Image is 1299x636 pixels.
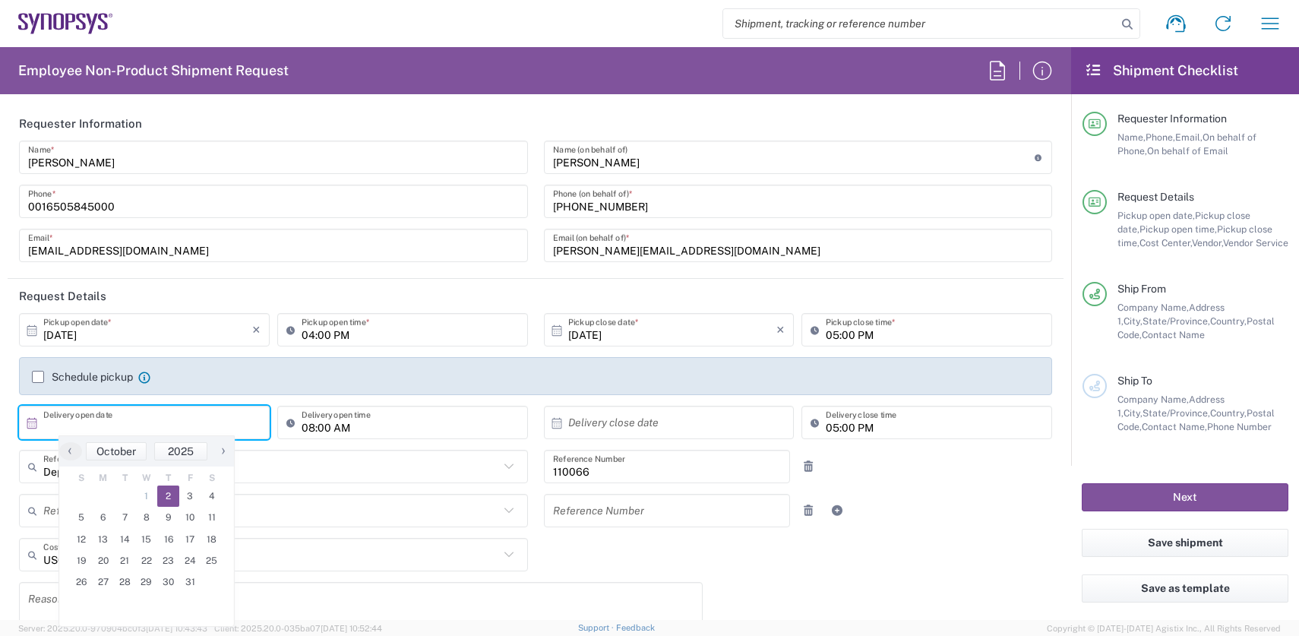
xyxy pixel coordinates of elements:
[1117,302,1189,313] span: Company Name,
[179,470,201,486] th: weekday
[1085,62,1238,80] h2: Shipment Checklist
[1082,574,1288,603] button: Save as template
[114,470,136,486] th: weekday
[32,371,133,383] label: Schedule pickup
[1047,622,1281,635] span: Copyright © [DATE]-[DATE] Agistix Inc., All Rights Reserved
[1142,329,1205,340] span: Contact Name
[179,507,201,528] span: 10
[1117,191,1194,203] span: Request Details
[179,571,201,593] span: 31
[1082,483,1288,511] button: Next
[798,456,819,477] a: Remove Reference
[201,507,223,528] span: 11
[252,318,261,342] i: ×
[58,435,235,627] bs-datepicker-container: calendar
[93,507,115,528] span: 6
[146,624,207,633] span: [DATE] 10:43:43
[71,529,93,550] span: 12
[136,550,158,571] span: 22
[59,442,82,460] button: ‹
[201,470,223,486] th: weekday
[1139,237,1192,248] span: Cost Center,
[157,486,179,507] span: 2
[168,445,194,457] span: 2025
[114,550,136,571] span: 21
[1192,237,1223,248] span: Vendor,
[1124,407,1143,419] span: City,
[1207,421,1272,432] span: Phone Number
[179,550,201,571] span: 24
[1117,210,1195,221] span: Pickup open date,
[1210,407,1247,419] span: Country,
[93,550,115,571] span: 20
[1124,315,1143,327] span: City,
[1117,394,1189,405] span: Company Name,
[157,507,179,528] span: 9
[114,529,136,550] span: 14
[136,529,158,550] span: 15
[93,470,115,486] th: weekday
[201,486,223,507] span: 4
[114,571,136,593] span: 28
[93,571,115,593] span: 27
[616,623,655,632] a: Feedback
[93,529,115,550] span: 13
[157,470,179,486] th: weekday
[211,442,234,460] button: ›
[71,470,93,486] th: weekday
[1143,407,1210,419] span: State/Province,
[214,624,382,633] span: Client: 2025.20.0-035ba07
[1142,421,1207,432] span: Contact Name,
[1117,112,1227,125] span: Requester Information
[136,507,158,528] span: 8
[1139,223,1217,235] span: Pickup open time,
[59,442,234,460] bs-datepicker-navigation-view: ​ ​ ​
[578,623,616,632] a: Support
[212,441,235,460] span: ›
[201,550,223,571] span: 25
[71,507,93,528] span: 5
[1143,315,1210,327] span: State/Province,
[1117,283,1166,295] span: Ship From
[86,442,147,460] button: October
[179,486,201,507] span: 3
[114,507,136,528] span: 7
[1117,131,1146,143] span: Name,
[19,289,106,304] h2: Request Details
[1146,131,1175,143] span: Phone,
[776,318,785,342] i: ×
[723,9,1117,38] input: Shipment, tracking or reference number
[136,470,158,486] th: weekday
[1210,315,1247,327] span: Country,
[96,445,136,457] span: October
[154,442,207,460] button: 2025
[157,529,179,550] span: 16
[1147,145,1228,157] span: On behalf of Email
[157,550,179,571] span: 23
[58,441,81,460] span: ‹
[826,500,848,521] a: Add Reference
[179,529,201,550] span: 17
[18,624,207,633] span: Server: 2025.20.0-970904bc0f3
[1117,375,1152,387] span: Ship To
[1223,237,1288,248] span: Vendor Service
[798,500,819,521] a: Remove Reference
[19,116,142,131] h2: Requester Information
[321,624,382,633] span: [DATE] 10:52:44
[201,529,223,550] span: 18
[136,486,158,507] span: 1
[136,571,158,593] span: 29
[18,62,289,80] h2: Employee Non-Product Shipment Request
[157,571,179,593] span: 30
[1175,131,1203,143] span: Email,
[71,571,93,593] span: 26
[1082,529,1288,557] button: Save shipment
[71,550,93,571] span: 19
